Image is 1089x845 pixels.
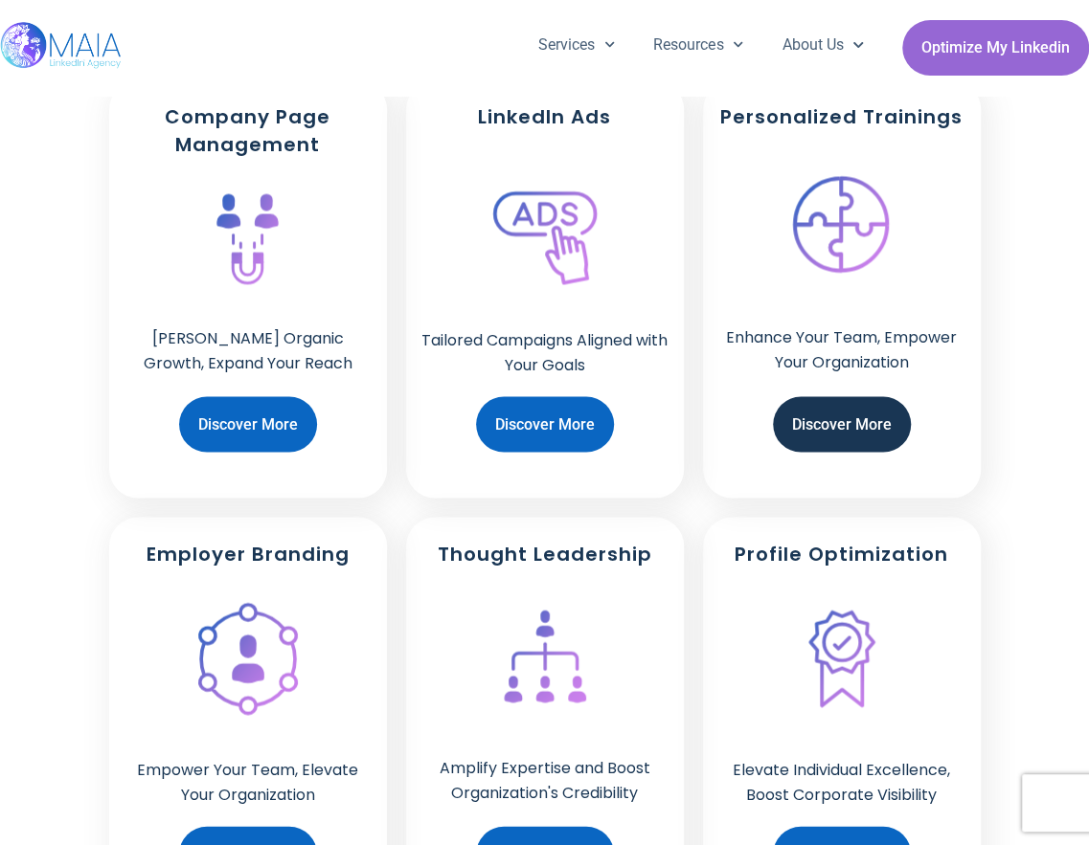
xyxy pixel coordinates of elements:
[147,540,350,567] h2: Employer Branding
[720,103,963,131] h2: Personalized Trainings
[198,406,298,442] span: Discover More
[519,20,634,70] a: Services
[125,757,372,807] p: Empower Your Team, Elevate Your Organization
[179,396,317,452] a: Discover More
[921,30,1070,66] span: Optimize My Linkedin
[519,20,883,70] nav: Menu
[792,406,892,442] span: Discover More
[718,757,965,807] p: Elevate Individual Excellence, Boost Corporate Visibility
[634,20,762,70] a: Resources
[718,324,965,374] p: Enhance Your Team, Empower Your Organization
[495,406,595,442] span: Discover More
[421,327,669,377] p: Tailored Campaigns Aligned with Your Goals
[902,20,1089,76] a: Optimize My Linkedin
[421,755,669,805] p: Amplify Expertise and Boost Organization's Credibility
[773,396,911,452] a: Discover More
[125,325,372,375] p: [PERSON_NAME] Organic Growth, Expand Your Reach
[119,103,377,158] h2: Company Page Management
[762,20,882,70] a: About Us
[735,540,948,567] h2: Profile Optimization
[438,540,652,567] h2: Thought Leadership
[476,396,614,452] a: Discover More
[478,103,611,131] h2: LinkedIn Ads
